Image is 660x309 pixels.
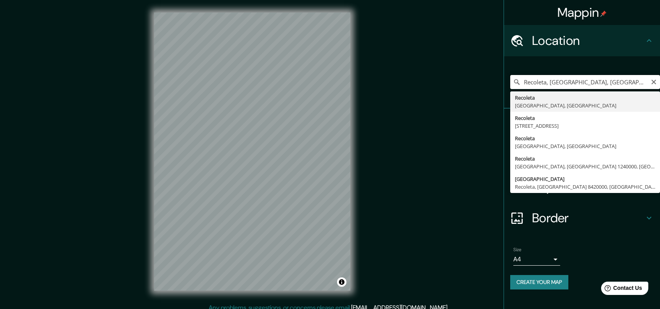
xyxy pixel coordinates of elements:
[504,109,660,140] div: Pins
[532,210,644,226] h4: Border
[515,134,655,142] div: Recoleta
[504,140,660,171] div: Style
[532,33,644,48] h4: Location
[504,171,660,202] div: Layout
[515,94,655,102] div: Recoleta
[532,179,644,195] h4: Layout
[600,11,607,17] img: pin-icon.png
[591,279,651,300] iframe: Help widget launcher
[515,122,655,130] div: [STREET_ADDRESS]
[513,246,522,253] label: Size
[510,75,660,89] input: Pick your city or area
[515,114,655,122] div: Recoleta
[510,275,568,289] button: Create your map
[513,253,560,266] div: A4
[504,25,660,56] div: Location
[651,78,657,85] button: Clear
[515,155,655,163] div: Recoleta
[504,202,660,234] div: Border
[515,175,655,183] div: [GEOGRAPHIC_DATA]
[515,183,655,191] div: Recoleta, [GEOGRAPHIC_DATA] 8420000, [GEOGRAPHIC_DATA]
[337,277,346,287] button: Toggle attribution
[557,5,607,20] h4: Mappin
[515,142,655,150] div: [GEOGRAPHIC_DATA], [GEOGRAPHIC_DATA]
[154,13,350,291] canvas: Map
[515,163,655,170] div: [GEOGRAPHIC_DATA], [GEOGRAPHIC_DATA] 1240000, [GEOGRAPHIC_DATA]
[515,102,655,109] div: [GEOGRAPHIC_DATA], [GEOGRAPHIC_DATA]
